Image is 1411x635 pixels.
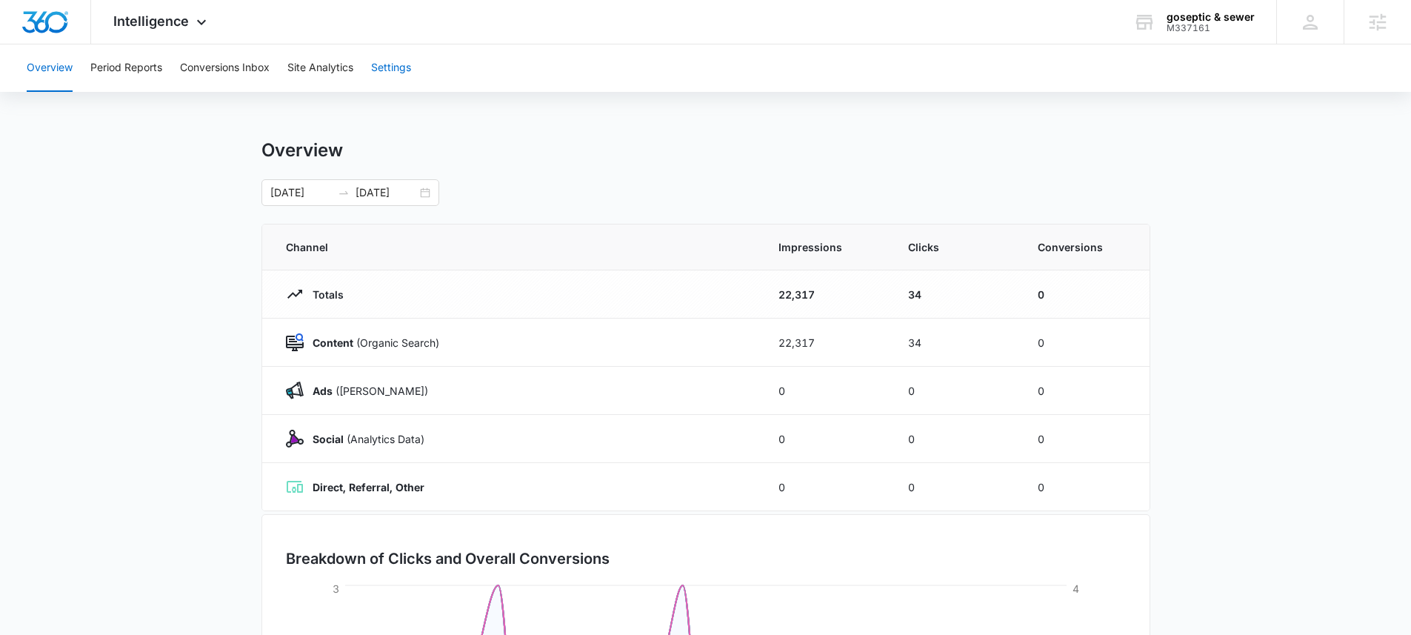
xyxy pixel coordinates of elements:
[304,383,428,399] p: ([PERSON_NAME])
[90,44,162,92] button: Period Reports
[27,44,73,92] button: Overview
[286,430,304,448] img: Social
[261,139,343,162] h1: Overview
[1020,270,1150,319] td: 0
[1038,239,1126,255] span: Conversions
[304,287,344,302] p: Totals
[313,385,333,397] strong: Ads
[1073,582,1079,595] tspan: 4
[890,415,1020,463] td: 0
[1020,367,1150,415] td: 0
[890,463,1020,511] td: 0
[1167,11,1255,23] div: account name
[286,239,743,255] span: Channel
[270,184,332,201] input: Start date
[761,415,890,463] td: 0
[113,13,189,29] span: Intelligence
[761,270,890,319] td: 22,317
[1167,23,1255,33] div: account id
[338,187,350,199] span: to
[338,187,350,199] span: swap-right
[313,481,424,493] strong: Direct, Referral, Other
[890,270,1020,319] td: 34
[778,239,873,255] span: Impressions
[286,548,610,570] h3: Breakdown of Clicks and Overall Conversions
[313,336,353,349] strong: Content
[333,582,339,595] tspan: 3
[313,433,344,445] strong: Social
[890,367,1020,415] td: 0
[304,431,424,447] p: (Analytics Data)
[287,44,353,92] button: Site Analytics
[761,319,890,367] td: 22,317
[371,44,411,92] button: Settings
[286,382,304,399] img: Ads
[286,333,304,351] img: Content
[908,239,1002,255] span: Clicks
[1020,415,1150,463] td: 0
[761,463,890,511] td: 0
[890,319,1020,367] td: 34
[304,335,439,350] p: (Organic Search)
[761,367,890,415] td: 0
[356,184,417,201] input: End date
[180,44,270,92] button: Conversions Inbox
[1020,319,1150,367] td: 0
[1020,463,1150,511] td: 0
